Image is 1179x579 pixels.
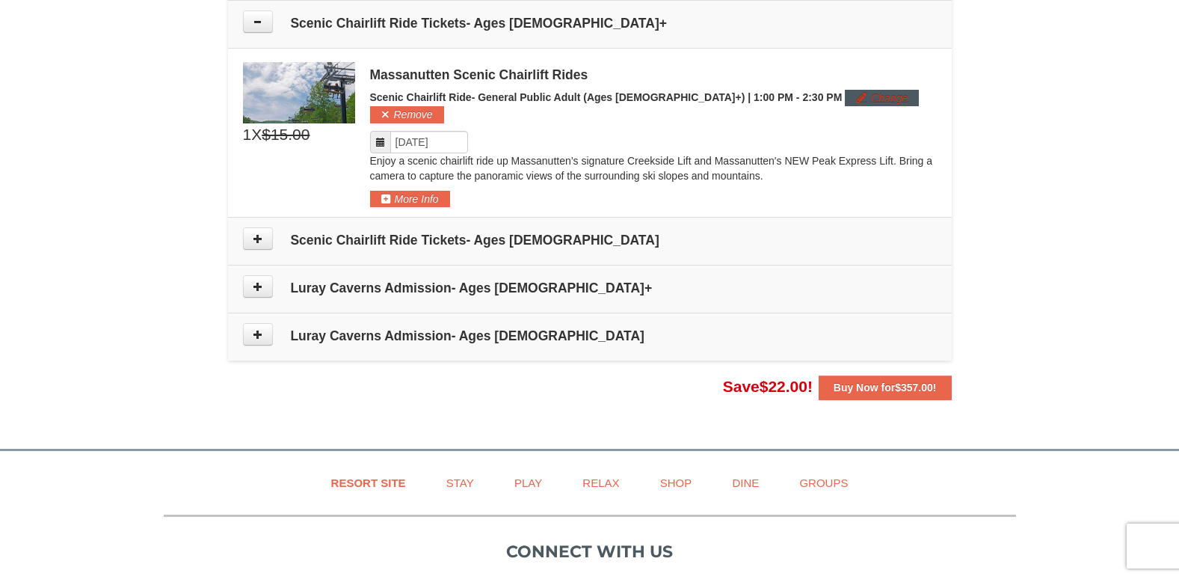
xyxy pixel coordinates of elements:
[834,382,937,393] strong: Buy Now for !
[496,466,561,500] a: Play
[313,466,425,500] a: Resort Site
[243,281,937,295] h4: Luray Caverns Admission- Ages [DEMOGRAPHIC_DATA]+
[428,466,493,500] a: Stay
[723,378,813,395] span: Save !
[760,378,807,395] span: $22.00
[243,16,937,31] h4: Scenic Chairlift Ride Tickets- Ages [DEMOGRAPHIC_DATA]+
[370,67,937,82] div: Massanutten Scenic Chairlift Rides
[243,62,355,123] img: 24896431-9-664d1467.jpg
[641,466,711,500] a: Shop
[370,106,444,123] button: Remove
[243,328,937,343] h4: Luray Caverns Admission- Ages [DEMOGRAPHIC_DATA]
[895,382,933,393] span: $357.00
[262,123,310,146] span: $15.00
[243,233,937,248] h4: Scenic Chairlift Ride Tickets- Ages [DEMOGRAPHIC_DATA]
[781,466,866,500] a: Groups
[845,90,919,106] button: Change
[370,191,450,207] button: More Info
[164,539,1016,564] p: Connect with us
[243,123,252,146] span: 1
[564,466,638,500] a: Relax
[251,123,262,146] span: X
[370,153,937,183] p: Enjoy a scenic chairlift ride up Massanutten’s signature Creekside Lift and Massanutten's NEW Pea...
[370,91,843,103] span: Scenic Chairlift Ride- General Public Adult (Ages [DEMOGRAPHIC_DATA]+) | 1:00 PM - 2:30 PM
[819,376,952,399] button: Buy Now for$357.00!
[713,466,778,500] a: Dine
